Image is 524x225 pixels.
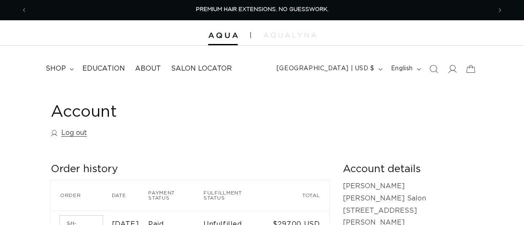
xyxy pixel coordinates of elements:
th: Total [271,180,329,211]
span: About [135,64,161,73]
button: [GEOGRAPHIC_DATA] | USD $ [272,61,386,77]
span: Education [82,64,125,73]
button: English [386,61,424,77]
h2: Account details [343,163,474,176]
th: Fulfillment status [204,180,271,211]
summary: shop [41,59,77,78]
span: shop [46,64,66,73]
h1: Account [51,102,473,123]
summary: Search [424,60,443,78]
span: PREMIUM HAIR EXTENSIONS. NO GUESSWORK. [196,7,329,12]
button: Next announcement [491,2,509,18]
th: Payment status [148,180,204,211]
img: aqualyna.com [263,33,316,38]
a: Log out [51,127,87,139]
span: Salon Locator [171,64,232,73]
span: English [391,64,413,73]
img: Aqua Hair Extensions [208,33,238,38]
h2: Order history [51,163,329,176]
a: About [130,59,166,78]
button: Previous announcement [15,2,33,18]
th: Order [51,180,112,211]
a: Education [77,59,130,78]
a: Salon Locator [166,59,237,78]
th: Date [112,180,149,211]
span: [GEOGRAPHIC_DATA] | USD $ [277,64,375,73]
